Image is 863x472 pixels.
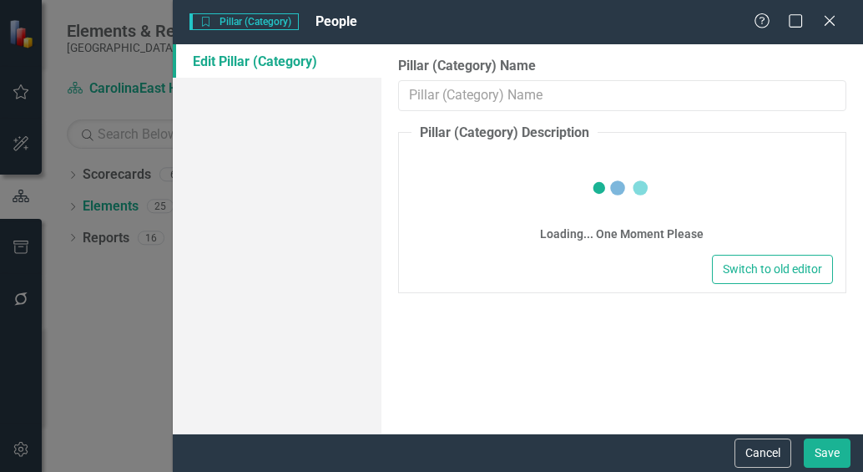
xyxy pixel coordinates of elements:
[189,13,299,30] span: Pillar (Category)
[398,80,846,111] input: Pillar (Category) Name
[712,255,833,284] button: Switch to old editor
[315,13,357,29] span: People
[173,44,381,78] a: Edit Pillar (Category)
[411,124,598,143] legend: Pillar (Category) Description
[734,439,791,468] button: Cancel
[804,439,850,468] button: Save
[398,57,846,76] label: Pillar (Category) Name
[540,226,704,242] div: Loading... One Moment Please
